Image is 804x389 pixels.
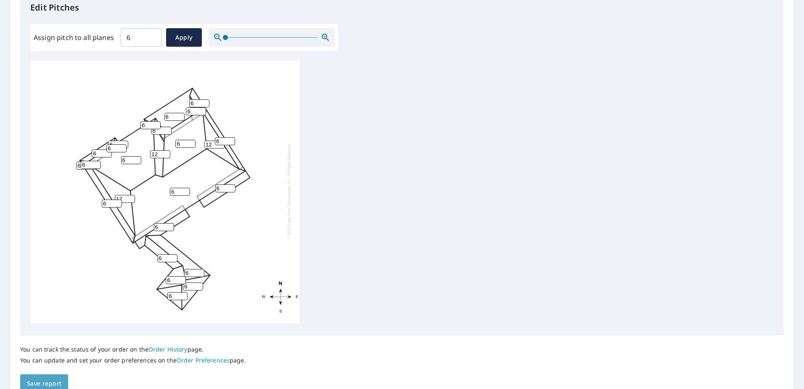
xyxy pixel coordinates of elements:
[121,26,162,49] input: 00.0
[30,1,774,14] p: Edit Pitches
[148,345,188,353] a: Order History
[20,357,246,364] p: You can update and set your order preferences on the page.
[173,32,195,43] span: Apply
[34,32,114,43] label: Assign pitch to all planes
[27,378,61,389] span: Save report
[177,356,230,364] a: Order Preferences
[166,28,202,47] button: Apply
[20,346,246,353] p: You can track the status of your order on the page.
